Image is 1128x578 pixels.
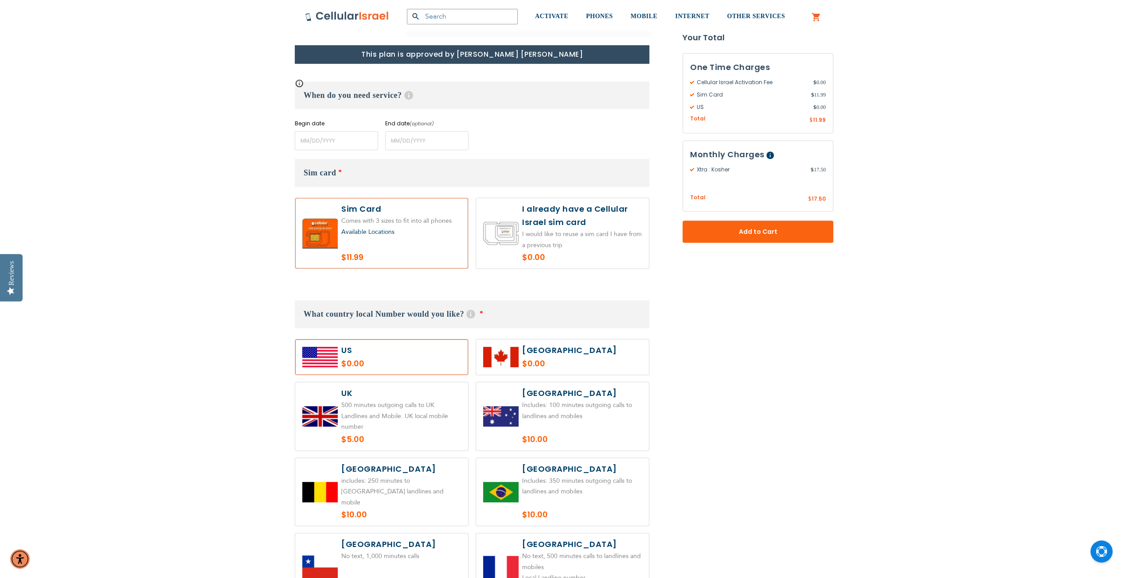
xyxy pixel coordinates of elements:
[812,195,826,202] span: 17.50
[410,120,434,127] i: (optional)
[385,131,468,150] input: MM/DD/YYYY
[683,31,833,44] strong: Your Total
[809,116,813,124] span: $
[813,78,816,86] span: $
[690,115,706,123] span: Total
[586,13,613,19] span: PHONES
[813,103,816,111] span: $
[631,13,658,19] span: MOBILE
[10,549,30,569] div: Accessibility Menu
[683,221,833,243] button: Add to Cart
[675,13,709,19] span: INTERNET
[712,227,804,237] span: Add to Cart
[813,103,826,111] span: 0.00
[690,61,826,74] h3: One Time Charges
[808,195,812,203] span: $
[295,131,378,150] input: MM/DD/YYYY
[295,81,649,109] h3: When do you need service?
[811,166,826,174] span: 17.50
[304,168,336,177] span: Sim card
[305,11,389,22] img: Cellular Israel Logo
[690,103,813,111] span: US
[690,91,811,99] span: Sim Card
[466,310,475,318] span: Help
[295,120,378,128] label: Begin date
[690,166,811,174] span: Xtra : Kosher
[727,13,785,19] span: OTHER SERVICES
[690,149,765,160] span: Monthly Charges
[407,9,518,24] input: Search
[341,228,394,236] a: Available Locations
[811,166,814,174] span: $
[690,194,706,202] span: Total
[304,310,464,318] span: What country local Number would you like?
[811,91,826,99] span: 11.99
[813,78,826,86] span: 0.00
[766,151,774,159] span: Help
[385,120,468,128] label: End date
[813,116,826,124] span: 11.99
[8,261,16,285] div: Reviews
[295,45,649,64] h1: This plan is approved by [PERSON_NAME] [PERSON_NAME]
[811,91,814,99] span: $
[404,91,413,100] span: Help
[690,78,813,86] span: Cellular Israel Activation Fee
[535,13,568,19] span: ACTIVATE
